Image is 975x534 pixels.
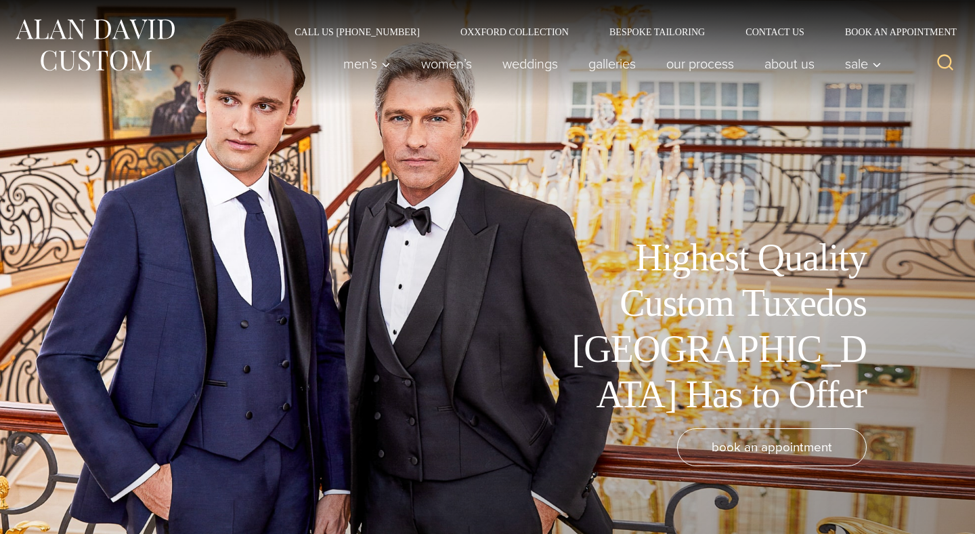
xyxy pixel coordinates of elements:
a: Women’s [406,50,487,77]
span: Sale [845,57,882,70]
a: Bespoke Tailoring [589,27,725,37]
h1: Highest Quality Custom Tuxedos [GEOGRAPHIC_DATA] Has to Offer [562,235,867,417]
a: book an appointment [677,428,867,466]
img: Alan David Custom [14,15,176,75]
a: Contact Us [725,27,825,37]
span: Men’s [343,57,391,70]
span: book an appointment [712,437,832,457]
a: Our Process [651,50,750,77]
a: Book an Appointment [825,27,961,37]
a: Galleries [573,50,651,77]
button: View Search Form [929,47,961,80]
nav: Secondary Navigation [274,27,961,37]
a: weddings [487,50,573,77]
nav: Primary Navigation [328,50,889,77]
a: Call Us [PHONE_NUMBER] [274,27,440,37]
a: Oxxford Collection [440,27,589,37]
a: About Us [750,50,830,77]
